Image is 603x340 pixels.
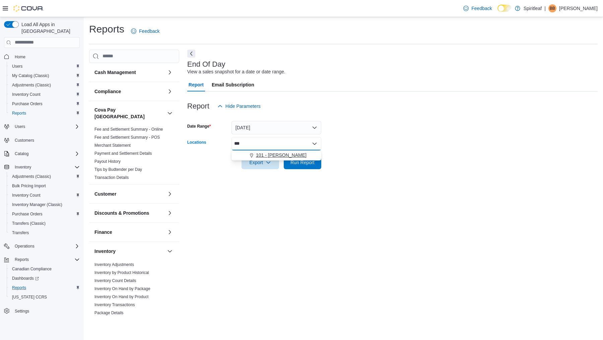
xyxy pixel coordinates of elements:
[550,4,555,12] span: BB
[7,109,82,118] button: Reports
[12,183,46,189] span: Bulk Pricing Import
[94,270,149,275] span: Inventory by Product Historical
[94,135,160,140] a: Fee and Settlement Summary - POS
[12,221,46,226] span: Transfers (Classic)
[128,24,162,38] a: Feedback
[187,50,195,58] button: Next
[524,4,542,12] p: Spiritleaf
[1,242,82,251] button: Operations
[9,284,29,292] a: Reports
[139,28,159,35] span: Feedback
[7,181,82,191] button: Bulk Pricing Import
[7,172,82,181] button: Adjustments (Classic)
[1,149,82,158] button: Catalog
[19,21,80,35] span: Load All Apps in [GEOGRAPHIC_DATA]
[9,182,80,190] span: Bulk Pricing Import
[12,174,51,179] span: Adjustments (Classic)
[94,310,124,316] span: Package Details
[12,266,52,272] span: Canadian Compliance
[12,92,41,97] span: Inventory Count
[12,150,80,158] span: Catalog
[9,81,80,89] span: Adjustments (Classic)
[9,191,80,199] span: Inventory Count
[7,209,82,219] button: Purchase Orders
[246,156,275,169] span: Export
[166,247,174,255] button: Inventory
[166,228,174,236] button: Finance
[9,62,80,70] span: Users
[12,256,31,264] button: Reports
[12,256,80,264] span: Reports
[1,306,82,316] button: Settings
[231,150,321,160] button: 101 - [PERSON_NAME]
[12,193,41,198] span: Inventory Count
[12,211,43,217] span: Purchase Orders
[242,156,279,169] button: Export
[12,53,28,61] a: Home
[12,242,37,250] button: Operations
[187,124,211,129] label: Date Range
[15,164,31,170] span: Inventory
[12,136,37,144] a: Customers
[7,292,82,302] button: [US_STATE] CCRS
[12,111,26,116] span: Reports
[94,167,142,172] a: Tips by Budtender per Day
[94,248,116,255] h3: Inventory
[166,209,174,217] button: Discounts & Promotions
[544,4,546,12] p: |
[1,52,82,62] button: Home
[9,72,80,80] span: My Catalog (Classic)
[471,5,492,12] span: Feedback
[12,64,22,69] span: Users
[9,191,43,199] a: Inventory Count
[187,102,209,110] h3: Report
[1,255,82,264] button: Reports
[94,294,148,299] a: Inventory On Hand by Product
[94,88,164,95] button: Compliance
[256,152,307,158] span: 101 - [PERSON_NAME]
[94,248,164,255] button: Inventory
[12,285,26,290] span: Reports
[7,283,82,292] button: Reports
[9,210,80,218] span: Purchase Orders
[12,136,80,144] span: Customers
[225,103,261,110] span: Hide Parameters
[9,81,54,89] a: Adjustments (Classic)
[4,49,80,333] nav: Complex example
[9,229,31,237] a: Transfers
[94,191,164,197] button: Customer
[13,5,44,12] img: Cova
[94,159,121,164] a: Payout History
[7,90,82,99] button: Inventory Count
[9,265,80,273] span: Canadian Compliance
[94,151,152,156] span: Payment and Settlement Details
[9,109,80,117] span: Reports
[548,4,556,12] div: Bobby B
[12,101,43,107] span: Purchase Orders
[89,22,124,36] h1: Reports
[7,71,82,80] button: My Catalog (Classic)
[7,264,82,274] button: Canadian Compliance
[12,294,47,300] span: [US_STATE] CCRS
[7,200,82,209] button: Inventory Manager (Classic)
[94,107,164,120] button: Cova Pay [GEOGRAPHIC_DATA]
[9,173,80,181] span: Adjustments (Classic)
[7,228,82,237] button: Transfers
[94,127,163,132] span: Fee and Settlement Summary - Online
[9,90,43,98] a: Inventory Count
[94,278,136,283] a: Inventory Count Details
[9,293,80,301] span: Washington CCRS
[7,219,82,228] button: Transfers (Classic)
[15,138,34,143] span: Customers
[12,202,62,207] span: Inventory Manager (Classic)
[9,210,45,218] a: Purchase Orders
[231,150,321,160] div: Choose from the following options
[212,78,254,91] span: Email Subscription
[189,78,204,91] span: Report
[12,82,51,88] span: Adjustments (Classic)
[15,151,28,156] span: Catalog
